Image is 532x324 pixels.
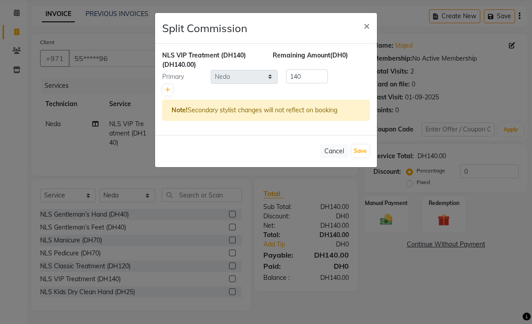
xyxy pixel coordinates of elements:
[330,51,348,59] span: (DH0)
[162,100,370,121] div: Secondary stylist changes will not reflect on booking
[273,51,330,59] span: Remaining Amount
[364,19,370,32] span: ×
[352,145,369,157] button: Save
[320,144,348,158] button: Cancel
[162,61,196,69] span: (DH140.00)
[172,106,188,114] strong: Note!
[162,20,247,36] h4: Split Commission
[356,13,377,38] button: Close
[162,51,246,59] span: NLS VIP Treatment (DH140)
[156,72,211,82] div: Primary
